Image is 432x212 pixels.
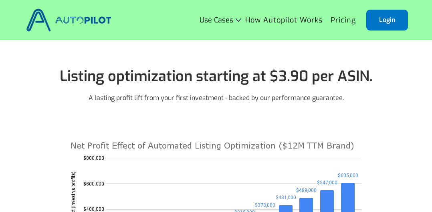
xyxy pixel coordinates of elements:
p: A lasting profit lift from your first investment - backed by our performance guarantee. [89,93,344,103]
a: Login [366,10,408,31]
a: Pricing [327,12,360,28]
a: How Autopilot Works [241,12,327,28]
img: Icon Rounded Chevron Dark - BRIX Templates [236,18,241,22]
span: Listing optimization starting at $3.90 per ASIN. [60,67,373,86]
div: Use Cases [200,16,233,24]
